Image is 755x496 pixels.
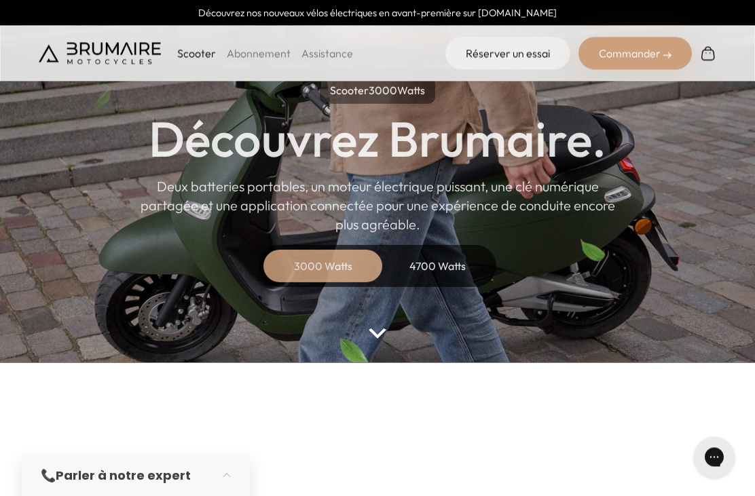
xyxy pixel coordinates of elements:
[445,37,570,70] a: Réserver un essai
[140,178,615,235] p: Deux batteries portables, un moteur électrique puissant, une clé numérique partagée et une applic...
[687,432,741,482] iframe: Gorgias live chat messenger
[301,47,353,60] a: Assistance
[269,250,377,283] div: 3000 Watts
[149,115,606,164] h1: Découvrez Brumaire.
[700,45,716,62] img: Panier
[177,45,216,62] p: Scooter
[39,43,161,64] img: Brumaire Motocycles
[578,37,692,70] div: Commander
[369,329,386,339] img: arrow-bottom.png
[369,84,397,98] span: 3000
[227,47,291,60] a: Abonnement
[383,250,492,283] div: 4700 Watts
[320,77,435,104] p: Scooter Watts
[663,52,671,60] img: right-arrow-2.png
